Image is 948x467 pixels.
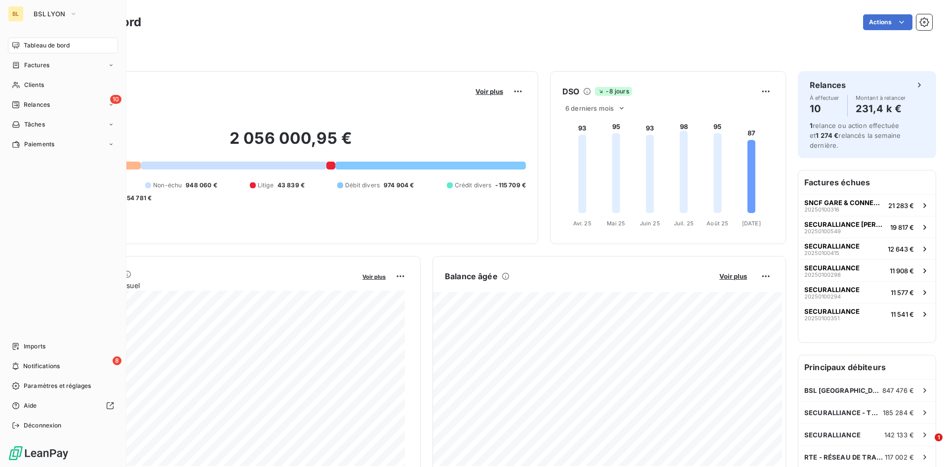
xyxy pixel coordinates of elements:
span: Voir plus [362,273,386,280]
span: À effectuer [810,95,839,101]
span: Déconnexion [24,421,62,430]
h6: Principaux débiteurs [798,355,936,379]
h4: 231,4 k € [856,101,906,117]
span: 142 133 € [884,431,914,439]
span: 10 [110,95,121,104]
span: 1 274 € [816,131,838,139]
span: 6 derniers mois [565,104,614,112]
button: SECURALLIANCE2025010035111 541 € [798,303,936,325]
span: Relances [24,100,50,109]
h6: DSO [562,85,579,97]
span: 185 284 € [883,409,914,417]
span: SNCF GARE & CONNEXION [804,199,884,207]
h4: 10 [810,101,839,117]
span: Tâches [24,120,45,129]
span: 11 577 € [891,289,914,297]
h6: Relances [810,79,846,91]
button: Voir plus [359,272,389,281]
tspan: Mai 25 [607,220,625,227]
span: Factures [24,61,49,70]
span: RTE - RÉSEAU DE TRANSPORT D’ÉLECTRICITÉ [804,453,885,461]
span: SECURALLIANCE [804,307,860,315]
span: -54 781 € [124,194,152,203]
span: Voir plus [719,272,747,280]
tspan: Juin 25 [640,220,660,227]
span: 20250100351 [804,315,839,321]
span: 1 [810,122,813,129]
span: Paramètres et réglages [24,382,91,390]
span: SECURALLIANCE [PERSON_NAME] [804,220,886,228]
span: 8 [113,356,121,365]
span: Notifications [23,362,60,371]
span: Tableau de bord [24,41,70,50]
a: Aide [8,398,118,414]
button: SECURALLIANCE2025010029811 908 € [798,259,936,281]
span: Paiements [24,140,54,149]
span: Non-échu [153,181,182,190]
div: BL [8,6,24,22]
button: SNCF GARE & CONNEXION2025010031621 283 € [798,194,936,216]
button: Voir plus [473,87,506,96]
span: SECURALLIANCE [804,431,861,439]
span: 11 541 € [891,310,914,318]
span: Débit divers [345,181,380,190]
span: 948 060 € [186,181,217,190]
span: Litige [258,181,274,190]
tspan: Août 25 [707,220,728,227]
span: 974 904 € [384,181,414,190]
span: 43 839 € [277,181,305,190]
span: Montant à relancer [856,95,906,101]
tspan: Avr. 25 [573,220,592,227]
span: 20250100294 [804,294,841,299]
span: 21 283 € [888,202,914,210]
span: 19 817 € [890,223,914,231]
button: SECURALLIANCE [PERSON_NAME]2025010054919 817 € [798,216,936,238]
span: Voir plus [475,87,503,95]
span: relance ou action effectuée et relancés la semaine dernière. [810,122,901,149]
span: 20250100298 [804,272,841,278]
span: SECURALLIANCE [804,286,860,294]
span: BSL LYON [34,10,66,18]
span: 1 [935,433,943,441]
button: SECURALLIANCE2025010041512 643 € [798,238,936,259]
span: Crédit divers [455,181,492,190]
span: SECURALLIANCE [804,264,860,272]
span: Aide [24,401,37,410]
span: 12 643 € [888,245,914,253]
button: Actions [863,14,912,30]
span: 847 476 € [882,386,914,394]
span: 117 002 € [885,453,914,461]
span: BSL [GEOGRAPHIC_DATA] [804,386,882,394]
button: Voir plus [716,272,750,281]
iframe: Intercom live chat [914,433,938,457]
span: 20250100549 [804,228,841,234]
h2: 2 056 000,95 € [56,128,526,158]
tspan: [DATE] [742,220,761,227]
tspan: Juil. 25 [674,220,694,227]
span: Clients [24,81,44,89]
button: SECURALLIANCE2025010029411 577 € [798,281,936,303]
span: 20250100316 [804,207,839,212]
span: SECURALLIANCE - TOTAL [804,409,883,417]
span: -115 709 € [495,181,526,190]
h6: Balance âgée [445,270,498,282]
span: SECURALLIANCE [804,242,860,250]
img: Logo LeanPay [8,445,69,461]
span: Imports [24,342,45,351]
span: Chiffre d'affaires mensuel [56,280,355,291]
span: -8 jours [595,87,632,96]
span: 11 908 € [890,267,914,275]
h6: Factures échues [798,170,936,194]
span: 20250100415 [804,250,839,256]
